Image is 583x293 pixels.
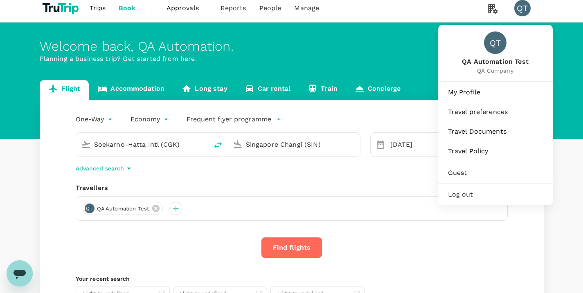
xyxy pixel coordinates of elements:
a: Accommodation [89,80,173,100]
span: QA Automation Test [92,205,154,213]
a: My Profile [441,83,549,101]
div: QT [85,204,95,213]
span: Guest [448,168,543,178]
button: delete [208,135,228,155]
div: One-Way [76,113,114,126]
a: Guest [441,164,549,182]
a: Travel preferences [441,103,549,121]
span: Travel Policy [448,146,543,156]
a: Concierge [346,80,409,100]
a: Flight [40,80,89,100]
div: [DATE] [387,136,442,153]
button: Frequent flyer programme [187,114,281,124]
a: Travel Documents [441,123,549,141]
span: QA Company [462,67,529,75]
span: Reports [221,3,246,13]
span: QA Automation Test [462,57,529,67]
p: Planning a business trip? Get started from here. [40,54,544,64]
div: Welcome back , QA Automation . [40,39,544,54]
p: Frequent flyer programme [187,114,271,124]
p: Advanced search [76,164,124,172]
a: Train [299,80,346,100]
div: QTQA Automation Test [83,202,163,215]
span: Manage [294,3,319,13]
a: Car rental [236,80,299,100]
span: People [259,3,281,13]
iframe: Button to launch messaging window [7,260,33,286]
button: Open [354,143,356,145]
button: Open [203,143,204,145]
span: Book [119,3,136,13]
input: Going to [246,138,343,151]
div: QT [484,31,506,54]
input: Depart from [94,138,191,151]
span: My Profile [448,87,543,97]
button: Advanced search [76,163,134,173]
a: Long stay [173,80,236,100]
a: Travel Policy [441,142,549,160]
div: Economy [131,113,170,126]
span: Approvals [167,3,207,13]
p: Your recent search [76,275,508,283]
span: Travel Documents [448,127,543,136]
div: Travellers [76,183,508,193]
span: Log out [448,190,543,199]
button: Find flights [261,237,322,258]
span: Trips [90,3,106,13]
div: Log out [441,186,549,204]
span: Travel preferences [448,107,543,117]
